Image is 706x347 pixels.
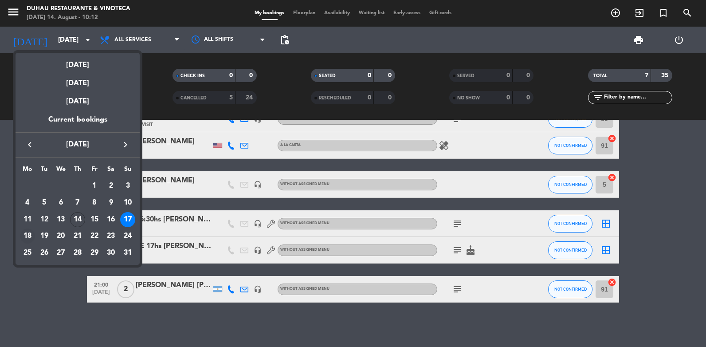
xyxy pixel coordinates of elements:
[19,228,36,244] td: August 18, 2025
[37,212,52,227] div: 12
[19,177,86,194] td: AUG
[70,195,85,210] div: 7
[19,244,36,261] td: August 25, 2025
[52,228,69,244] td: August 20, 2025
[87,195,102,210] div: 8
[69,244,86,261] td: August 28, 2025
[119,228,136,244] td: August 24, 2025
[37,245,52,260] div: 26
[86,228,103,244] td: August 22, 2025
[70,245,85,260] div: 28
[120,229,135,244] div: 24
[36,164,53,178] th: Tuesday
[118,139,133,150] button: keyboard_arrow_right
[53,245,68,260] div: 27
[36,228,53,244] td: August 19, 2025
[16,89,140,114] div: [DATE]
[19,194,36,211] td: August 4, 2025
[120,195,135,210] div: 10
[86,211,103,228] td: August 15, 2025
[86,194,103,211] td: August 8, 2025
[86,164,103,178] th: Friday
[24,139,35,150] i: keyboard_arrow_left
[16,53,140,71] div: [DATE]
[103,164,120,178] th: Saturday
[120,139,131,150] i: keyboard_arrow_right
[103,229,118,244] div: 23
[120,212,135,227] div: 17
[36,244,53,261] td: August 26, 2025
[19,164,36,178] th: Monday
[52,211,69,228] td: August 13, 2025
[103,211,120,228] td: August 16, 2025
[20,212,35,227] div: 11
[20,229,35,244] div: 18
[87,178,102,193] div: 1
[119,177,136,194] td: August 3, 2025
[87,229,102,244] div: 22
[86,177,103,194] td: August 1, 2025
[103,177,120,194] td: August 2, 2025
[87,212,102,227] div: 15
[16,114,140,132] div: Current bookings
[103,178,118,193] div: 2
[38,139,118,150] span: [DATE]
[53,229,68,244] div: 20
[103,194,120,211] td: August 9, 2025
[20,195,35,210] div: 4
[69,211,86,228] td: August 14, 2025
[87,245,102,260] div: 29
[69,228,86,244] td: August 21, 2025
[86,244,103,261] td: August 29, 2025
[103,228,120,244] td: August 23, 2025
[103,195,118,210] div: 9
[119,164,136,178] th: Sunday
[70,212,85,227] div: 14
[22,139,38,150] button: keyboard_arrow_left
[16,71,140,89] div: [DATE]
[53,212,68,227] div: 13
[120,178,135,193] div: 3
[36,194,53,211] td: August 5, 2025
[37,195,52,210] div: 5
[36,211,53,228] td: August 12, 2025
[20,245,35,260] div: 25
[52,194,69,211] td: August 6, 2025
[37,229,52,244] div: 19
[70,229,85,244] div: 21
[52,164,69,178] th: Wednesday
[53,195,68,210] div: 6
[52,244,69,261] td: August 27, 2025
[120,245,135,260] div: 31
[19,211,36,228] td: August 11, 2025
[103,212,118,227] div: 16
[119,194,136,211] td: August 10, 2025
[119,211,136,228] td: August 17, 2025
[69,194,86,211] td: August 7, 2025
[103,244,120,261] td: August 30, 2025
[103,245,118,260] div: 30
[119,244,136,261] td: August 31, 2025
[69,164,86,178] th: Thursday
